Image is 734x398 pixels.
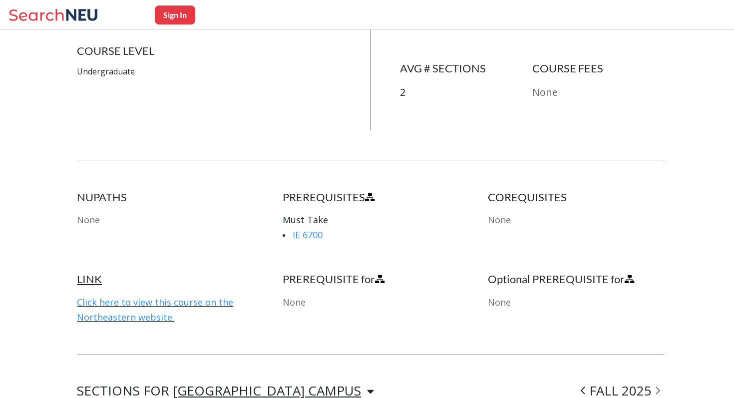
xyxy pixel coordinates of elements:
span: None [488,296,511,308]
div: FALL 2025 [577,385,664,397]
span: None [283,296,306,308]
h4: Optional PREREQUISITE for [488,272,664,286]
span: None [77,214,100,226]
p: None [532,85,665,100]
span: None [488,214,511,226]
a: Click here to view this course on the Northeastern website. [77,296,233,323]
a: IE 6700 [293,229,323,241]
span: Must Take [283,214,328,226]
h4: PREREQUISITES [283,190,459,204]
h4: PREREQUISITE for [283,272,459,286]
p: 2 [400,85,532,100]
div: [GEOGRAPHIC_DATA] CAMPUS [173,385,361,396]
h4: LINK [77,272,253,286]
h4: COREQUISITES [488,190,664,204]
h4: COURSE LEVEL [77,44,341,58]
div: SECTIONS FOR [77,385,374,397]
p: Undergraduate [77,66,341,77]
h4: COURSE FEES [532,61,665,75]
h4: NUPATHS [77,190,253,204]
button: Sign In [155,5,195,24]
h4: AVG # SECTIONS [400,61,532,75]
